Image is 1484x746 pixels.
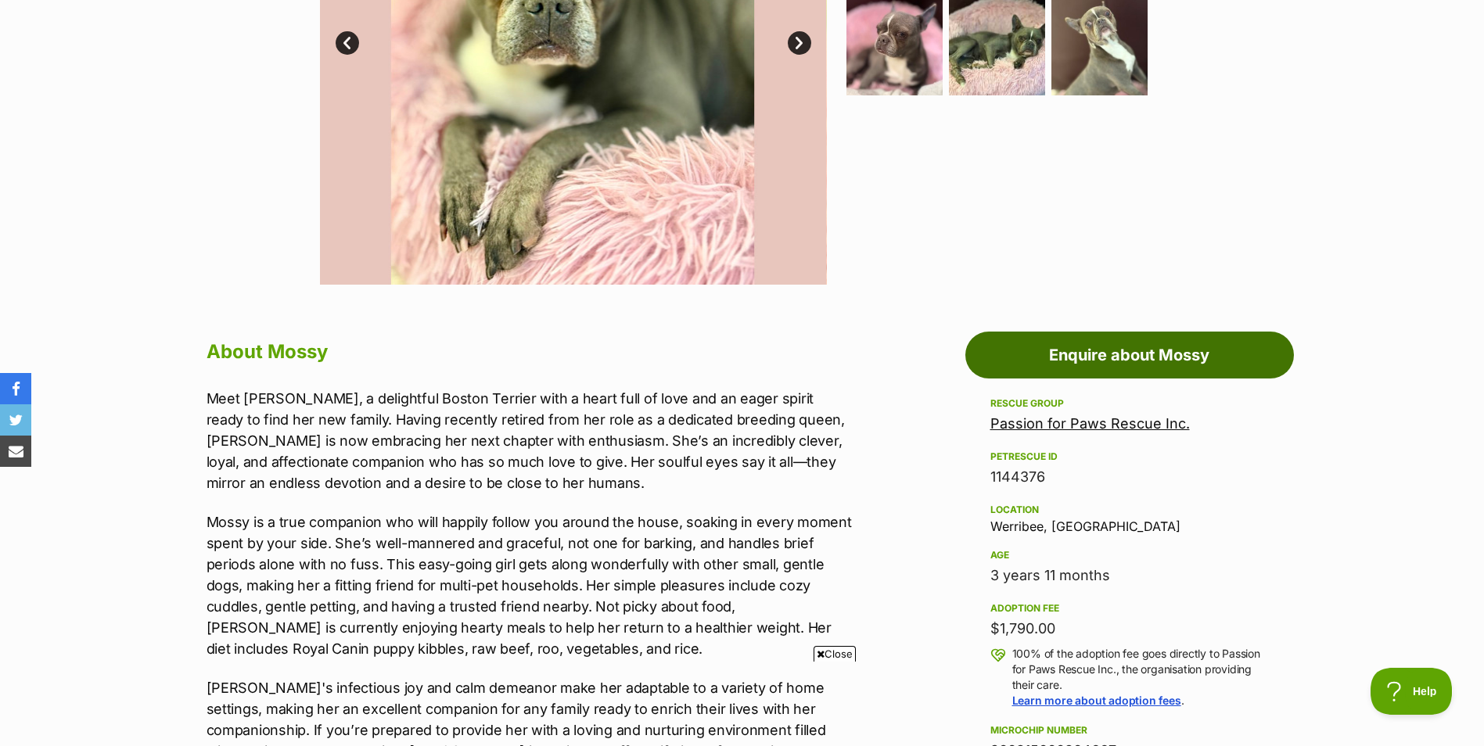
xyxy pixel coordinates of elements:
p: Meet [PERSON_NAME], a delightful Boston Terrier with a heart full of love and an eager spirit rea... [207,388,853,493]
p: Mossy is a true companion who will happily follow you around the house, soaking in every moment s... [207,511,853,659]
div: Werribee, [GEOGRAPHIC_DATA] [990,500,1269,533]
div: 3 years 11 months [990,565,1269,586]
div: Microchip number [990,724,1269,737]
a: Next [788,31,811,55]
iframe: Advertisement [458,668,1027,738]
a: Learn more about adoption fees [1012,694,1181,707]
span: Close [814,646,856,662]
h2: About Mossy [207,335,853,369]
a: Enquire about Mossy [965,332,1294,378]
div: Location [990,504,1269,516]
p: 100% of the adoption fee goes directly to Passion for Paws Rescue Inc., the organisation providin... [1012,646,1269,708]
a: Passion for Paws Rescue Inc. [990,415,1190,432]
div: $1,790.00 [990,618,1269,640]
div: Rescue group [990,397,1269,410]
a: Prev [336,31,359,55]
div: Age [990,549,1269,561]
div: PetRescue ID [990,450,1269,463]
iframe: Help Scout Beacon - Open [1371,668,1453,715]
div: Adoption fee [990,602,1269,615]
div: 1144376 [990,466,1269,488]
